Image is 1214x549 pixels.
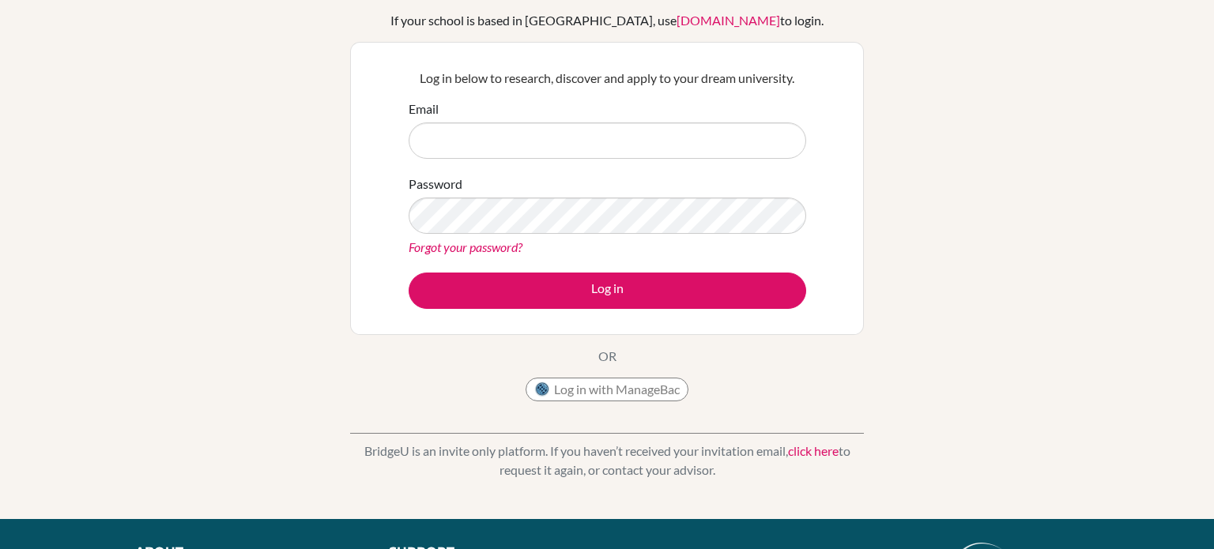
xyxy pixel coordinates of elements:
[390,11,824,30] div: If your school is based in [GEOGRAPHIC_DATA], use to login.
[409,69,806,88] p: Log in below to research, discover and apply to your dream university.
[409,100,439,118] label: Email
[350,442,864,479] p: BridgeU is an invite only platform. If you haven’t received your invitation email, to request it ...
[526,378,688,401] button: Log in with ManageBac
[409,175,462,194] label: Password
[598,347,616,366] p: OR
[788,443,839,458] a: click here
[677,13,780,28] a: [DOMAIN_NAME]
[409,273,806,309] button: Log in
[409,239,522,254] a: Forgot your password?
